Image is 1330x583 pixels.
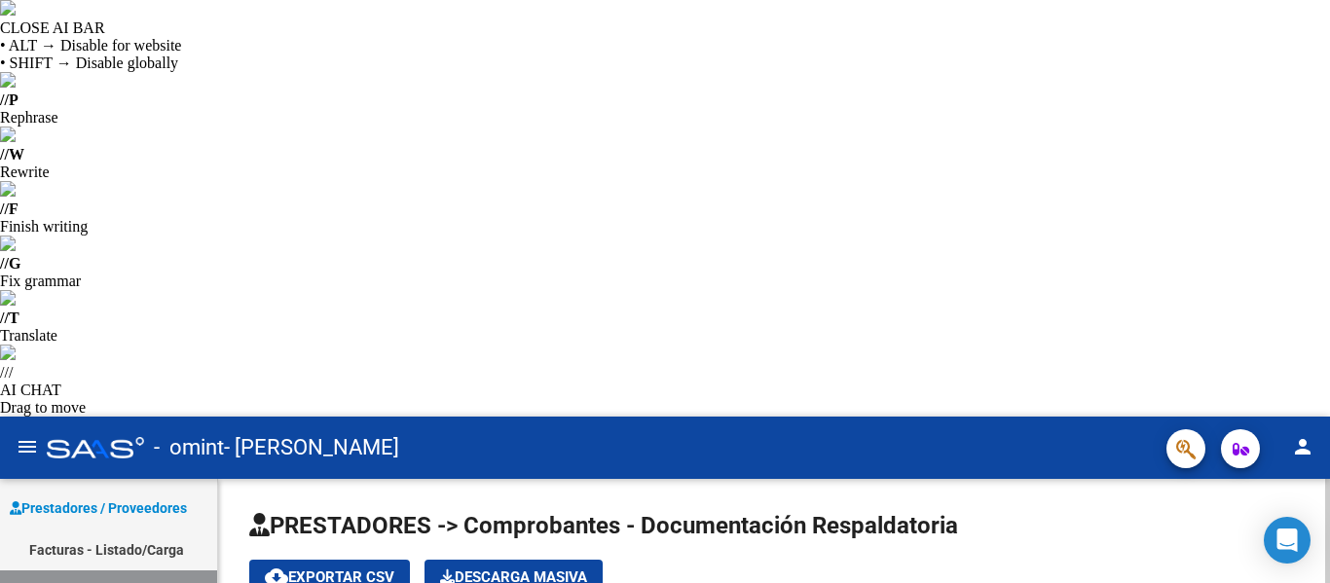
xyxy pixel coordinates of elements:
mat-icon: menu [16,435,39,458]
span: - [PERSON_NAME] [224,426,399,469]
div: Open Intercom Messenger [1264,517,1311,564]
span: PRESTADORES -> Comprobantes - Documentación Respaldatoria [249,512,958,539]
mat-icon: person [1291,435,1314,458]
span: Prestadores / Proveedores [10,497,187,519]
span: - omint [154,426,224,469]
